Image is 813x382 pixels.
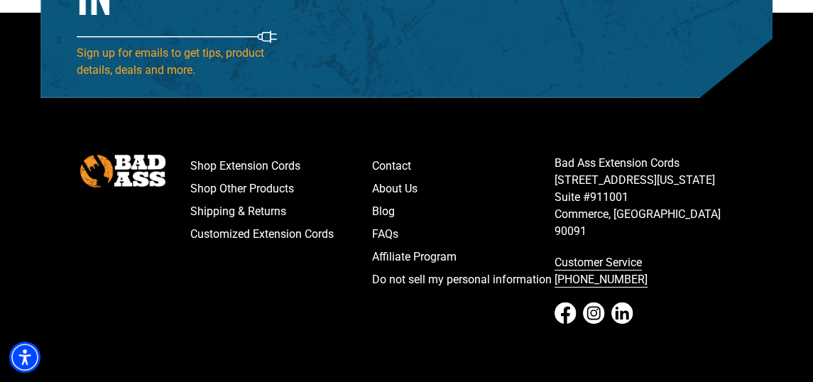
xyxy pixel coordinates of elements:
[372,246,555,268] a: Affiliate Program
[611,302,633,324] a: LinkedIn - open in a new tab
[555,251,737,291] a: call 833-674-1699
[190,223,373,246] a: Customized Extension Cords
[190,155,373,178] a: Shop Extension Cords
[9,342,40,373] div: Accessibility Menu
[583,302,604,324] a: Instagram - open in a new tab
[77,45,283,79] p: Sign up for emails to get tips, product details, deals and more.
[372,155,555,178] a: Contact
[80,155,165,187] img: Bad Ass Extension Cords
[190,178,373,200] a: Shop Other Products
[555,155,737,240] p: Bad Ass Extension Cords [STREET_ADDRESS][US_STATE] Suite #911001 Commerce, [GEOGRAPHIC_DATA] 90091
[372,223,555,246] a: FAQs
[190,200,373,223] a: Shipping & Returns
[372,178,555,200] a: About Us
[555,302,576,324] a: Facebook - open in a new tab
[372,200,555,223] a: Blog
[372,268,555,291] a: Do not sell my personal information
